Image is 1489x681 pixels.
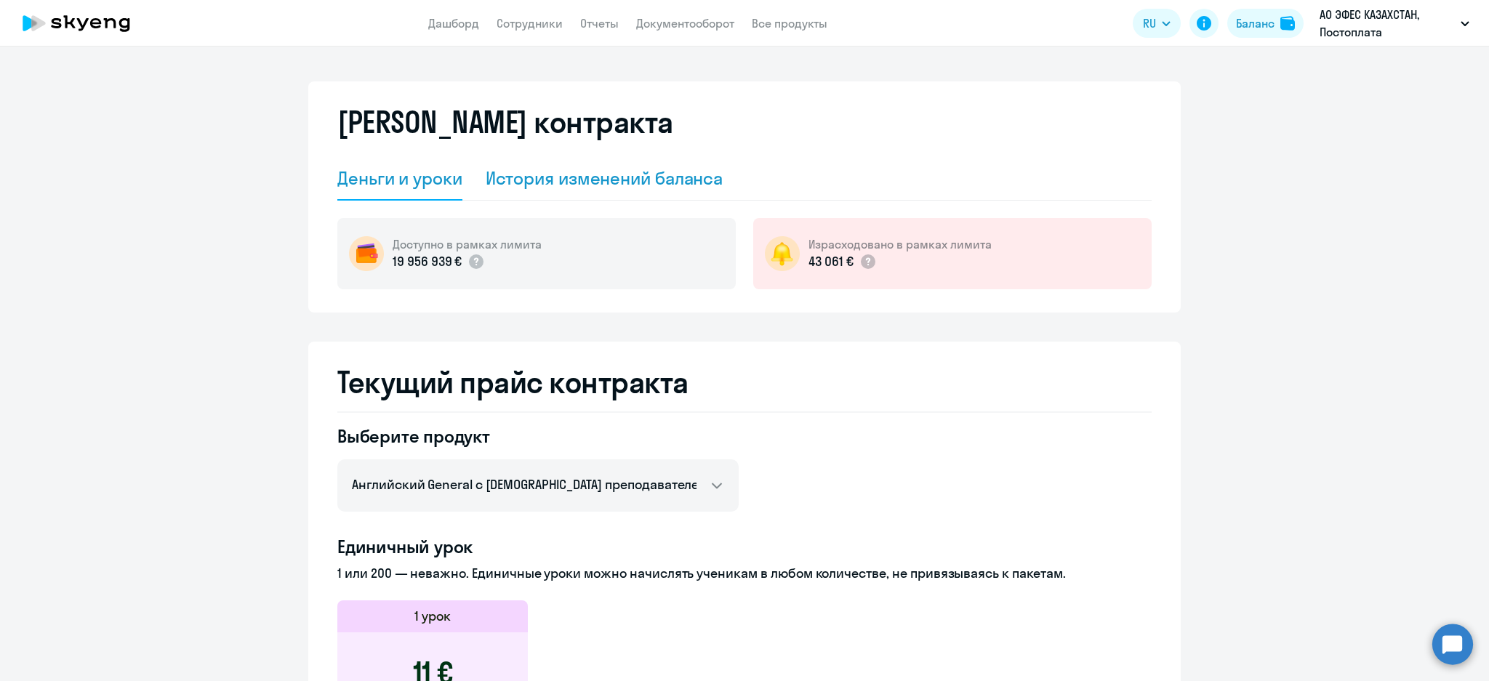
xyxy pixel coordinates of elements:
[337,424,739,448] h4: Выберите продукт
[765,236,800,271] img: bell-circle.png
[497,16,563,31] a: Сотрудники
[808,252,854,271] p: 43 061 €
[349,236,384,271] img: wallet-circle.png
[808,236,992,252] h5: Израсходовано в рамках лимита
[337,564,1152,583] p: 1 или 200 — неважно. Единичные уроки можно начислять ученикам в любом количестве, не привязываясь...
[1280,16,1295,31] img: balance
[1143,15,1156,32] span: RU
[393,236,542,252] h5: Доступно в рамках лимита
[393,252,462,271] p: 19 956 939 €
[1227,9,1304,38] button: Балансbalance
[1133,9,1181,38] button: RU
[486,166,723,190] div: История изменений баланса
[1236,15,1275,32] div: Баланс
[1320,6,1455,41] p: АО ЭФЕС КАЗАХСТАН, Постоплата
[337,535,1152,558] h4: Единичный урок
[337,105,673,140] h2: [PERSON_NAME] контракта
[636,16,734,31] a: Документооборот
[1312,6,1477,41] button: АО ЭФЕС КАЗАХСТАН, Постоплата
[337,365,1152,400] h2: Текущий прайс контракта
[337,166,462,190] div: Деньги и уроки
[752,16,827,31] a: Все продукты
[428,16,479,31] a: Дашборд
[414,607,451,626] h5: 1 урок
[580,16,619,31] a: Отчеты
